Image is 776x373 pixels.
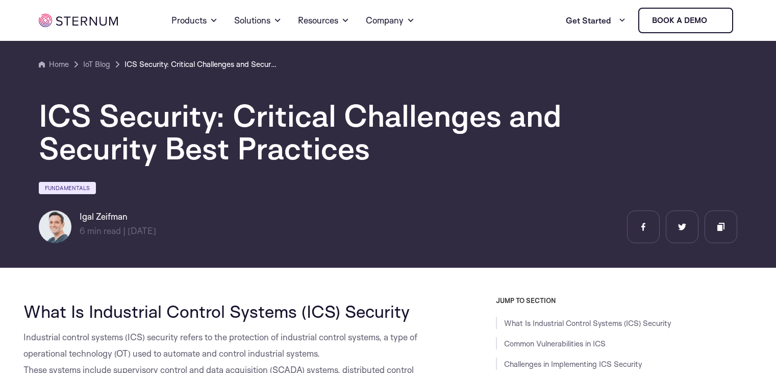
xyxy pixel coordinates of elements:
a: Fundamentals [39,182,96,194]
h1: ICS Security: Critical Challenges and Security Best Practices [39,99,651,165]
a: ICS Security: Critical Challenges and Security Best Practices [124,58,278,71]
a: Resources [298,2,349,39]
a: Products [171,2,218,39]
a: Book a demo [638,8,733,33]
a: Get Started [566,10,626,31]
a: Challenges in Implementing ICS Security [504,359,642,369]
a: Company [366,2,415,39]
h6: Igal Zeifman [80,211,156,223]
a: Solutions [234,2,282,39]
span: 6 [80,225,85,236]
h2: What Is Industrial Control Systems (ICS) Security [23,301,445,321]
img: sternum iot [39,14,118,27]
a: Home [39,58,69,71]
span: min read | [80,225,126,236]
a: IoT Blog [83,58,110,71]
a: Common Vulnerabilities in ICS [504,339,606,348]
img: Igal Zeifman [39,211,71,243]
h3: JUMP TO SECTION [496,296,758,305]
span: [DATE] [128,225,156,236]
a: What Is Industrial Control Systems (ICS) Security [504,318,671,328]
img: sternum iot [711,16,719,25]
